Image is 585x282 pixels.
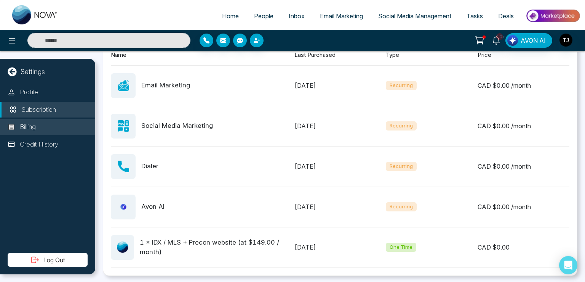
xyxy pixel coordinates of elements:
[294,121,386,131] div: [DATE]
[478,202,569,211] div: CAD $ 0.00 /month
[491,9,521,23] a: Deals
[386,51,478,60] div: Type
[140,238,294,257] div: 1 × IDX / MLS + Precon website (at $149.00 / month)
[294,202,386,211] div: [DATE]
[246,9,281,23] a: People
[371,9,459,23] a: Social Media Management
[294,81,386,90] div: [DATE]
[478,121,569,131] div: CAD $ 0.00 /month
[20,140,58,150] p: Credit History
[294,51,386,60] div: Last Purchased
[378,12,451,20] span: Social Media Management
[20,122,36,132] p: Billing
[459,9,491,23] a: Tasks
[386,121,417,131] span: Recurring
[8,253,88,267] button: Log Out
[289,12,305,20] span: Inbox
[487,33,505,47] a: 10+
[386,202,417,211] span: Recurring
[525,7,580,24] img: Market-place.gif
[505,33,552,48] button: AVON AI
[498,12,514,20] span: Deals
[320,12,363,20] span: Email Marketing
[141,161,158,171] div: Dialer
[386,243,416,252] span: One Time
[118,201,129,213] img: missing
[281,9,312,23] a: Inbox
[254,12,273,20] span: People
[478,243,569,252] div: CAD $ 0.00
[214,9,246,23] a: Home
[507,35,518,46] img: Lead Flow
[21,66,45,77] p: Settings
[118,120,129,132] img: missing
[559,34,572,47] img: User Avatar
[312,9,371,23] a: Email Marketing
[111,51,294,60] div: Name
[117,242,128,253] img: missing
[386,162,417,171] span: Recurring
[478,51,569,60] div: Price
[478,81,569,90] div: CAD $ 0.00 /month
[559,256,577,274] div: Open Intercom Messenger
[478,162,569,171] div: CAD $ 0.00 /month
[12,5,58,24] img: Nova CRM Logo
[386,81,417,90] span: Recurring
[21,105,56,115] p: Subscription
[118,80,129,91] img: missing
[20,87,38,97] p: Profile
[141,81,190,90] div: Email Marketing
[496,33,503,40] span: 10+
[521,36,546,45] span: AVON AI
[141,121,213,131] div: Social Media Marketing
[467,12,483,20] span: Tasks
[118,161,129,172] img: missing
[294,243,386,252] div: [DATE]
[141,202,165,212] div: Avon AI
[222,12,239,20] span: Home
[294,162,386,171] div: [DATE]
